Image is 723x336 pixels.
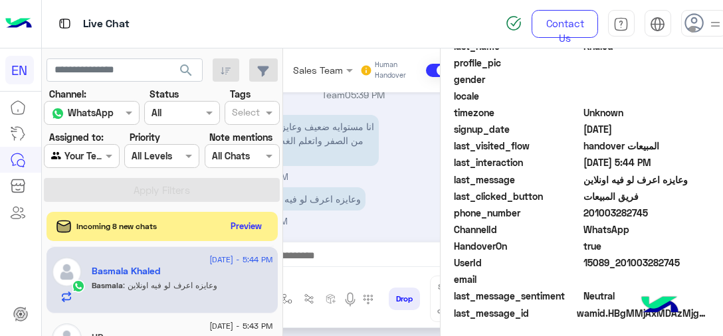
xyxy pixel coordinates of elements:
[637,283,683,329] img: hulul-logo.png
[454,222,581,236] span: ChannelId
[506,15,522,31] img: spinner
[150,87,179,101] label: Status
[123,280,217,290] span: وعايزه اعرف لو فيه اونلاين
[454,206,581,220] span: phone_number
[608,10,635,38] a: tab
[583,89,710,103] span: null
[583,173,710,187] span: وعايزه اعرف لو فيه اونلاين
[583,206,710,220] span: 201003282745
[298,288,320,310] button: Trigger scenario
[577,306,710,320] span: wamid.HBgMMjAxMDAzMjgyNzQ1FQIAEhgUM0E5RUZEQjFDNTdBRTYyQzIzODcA
[454,122,581,136] span: signup_date
[44,178,280,202] button: Apply Filters
[225,216,268,236] button: Preview
[342,292,358,307] img: send voice note
[209,130,272,144] label: Note mentions
[209,320,272,332] span: [DATE] - 5:43 PM
[170,58,203,87] button: search
[389,288,420,310] button: Drop
[583,122,710,136] span: 2025-08-25T15:33:45.034Z
[178,62,194,78] span: search
[583,106,710,120] span: Unknown
[454,306,574,320] span: last_message_id
[5,10,32,38] img: Logo
[252,115,379,166] p: 25/8/2025, 5:40 PM
[454,89,581,103] span: locale
[454,189,581,203] span: last_clicked_button
[76,220,157,232] span: Incoming 8 new chats
[320,288,342,310] button: create order
[130,130,160,144] label: Priority
[454,56,581,70] span: profile_pic
[5,56,34,84] div: EN
[430,276,464,322] button: Send and close
[650,17,665,32] img: tab
[583,155,710,169] span: 2025-08-25T15:44:22.202Z
[72,280,85,293] img: WhatsApp
[583,256,710,270] span: 15089_201003282745
[583,189,710,203] span: فريق المبيعات
[252,187,365,210] p: 25/8/2025, 5:44 PM
[363,294,373,305] img: make a call
[49,130,104,144] label: Assigned to:
[613,17,629,32] img: tab
[583,72,710,86] span: null
[583,239,710,253] span: true
[583,222,710,236] span: 2
[304,294,314,304] img: Trigger scenario
[56,15,73,32] img: tab
[230,105,260,122] div: Select
[276,288,298,310] button: select flow
[454,289,581,303] span: last_message_sentiment
[345,89,385,100] span: 05:39 PM
[454,173,581,187] span: last_message
[454,256,581,270] span: UserId
[583,272,710,286] span: null
[83,15,130,33] p: Live Chat
[49,87,86,101] label: Channel:
[583,139,710,153] span: handover المبيعات
[92,266,160,277] h5: Basmala Khaled
[454,139,581,153] span: last_visited_flow
[454,272,581,286] span: email
[282,294,292,304] img: select flow
[454,155,581,169] span: last_interaction
[375,60,423,81] small: Human Handover
[230,87,251,101] label: Tags
[454,239,581,253] span: HandoverOn
[454,72,581,86] span: gender
[209,254,272,266] span: [DATE] - 5:44 PM
[532,10,598,38] a: Contact Us
[583,289,710,303] span: 0
[92,280,123,290] span: Basmala
[454,106,581,120] span: timezone
[326,294,336,304] img: create order
[52,257,82,287] img: defaultAdmin.png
